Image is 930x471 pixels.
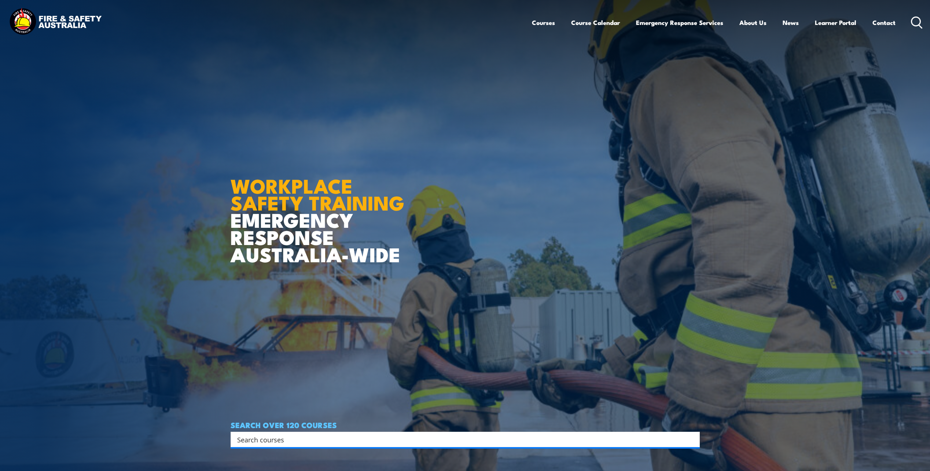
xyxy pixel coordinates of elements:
a: Courses [532,13,555,32]
a: About Us [739,13,767,32]
h1: EMERGENCY RESPONSE AUSTRALIA-WIDE [231,158,410,263]
a: Contact [872,13,896,32]
a: Emergency Response Services [636,13,723,32]
input: Search input [237,434,684,445]
a: Learner Portal [815,13,856,32]
a: News [783,13,799,32]
strong: WORKPLACE SAFETY TRAINING [231,170,404,218]
a: Course Calendar [571,13,620,32]
h4: SEARCH OVER 120 COURSES [231,421,700,429]
form: Search form [239,434,685,445]
button: Search magnifier button [687,434,697,445]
